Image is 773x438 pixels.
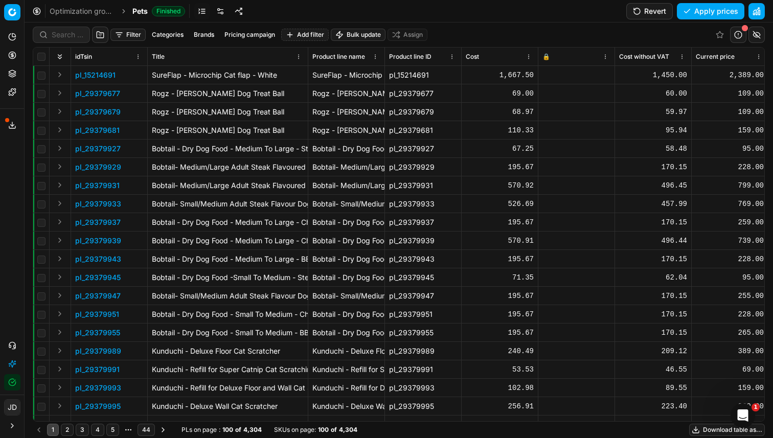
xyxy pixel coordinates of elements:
[54,179,66,191] button: Expand
[152,328,304,338] p: Bobtail - Dry Dog Food - Small To Medium - BBQ Grill Flavor - 8kg
[75,291,121,301] button: pl_29379947
[339,426,357,434] strong: 4,304
[696,162,764,172] div: 228.00
[696,420,764,430] div: 99.00
[54,252,66,265] button: Expand
[689,424,765,436] button: Download table as...
[389,420,457,430] div: pl_29380017
[54,381,66,394] button: Expand
[619,272,687,283] div: 62.04
[466,272,534,283] div: 71.35
[75,236,121,246] button: pl_29379939
[466,383,534,393] div: 102.98
[619,144,687,154] div: 58.48
[181,426,217,434] span: PLs on page
[466,420,534,430] div: 69.45
[312,383,380,393] div: Kunduchi - Refill for Deluxe Floor and Wall Cat Scratchers
[389,53,431,61] span: Product line ID
[75,401,121,411] p: pl_29379995
[619,70,687,80] div: 1,450.00
[696,272,764,283] div: 95.00
[91,424,104,436] button: 4
[466,401,534,411] div: 256.91
[152,199,304,209] p: Bobtail- Small/Medium Adult Steak Flavour Dog Food - 25.0 kg
[388,29,427,41] button: Assign
[152,107,304,117] p: Rogz - [PERSON_NAME] Dog Treat Ball
[696,88,764,99] div: 109.00
[619,180,687,191] div: 496.45
[152,180,304,191] p: Bobtail- Medium/Large Adult Steak Flavoured Dog Food - 25.0 kg
[696,199,764,209] div: 769.00
[466,180,534,191] div: 570.92
[152,162,304,172] p: Bobtail- Medium/Large Adult Steak Flavoured Dog Food - 8.0 kg
[619,107,687,117] div: 59.97
[312,401,380,411] div: Kunduchi - Deluxe Wall Cat Scratcher
[152,291,304,301] p: Bobtail- Small/Medium Adult Steak Flavour Dog Food - 8.0 kg
[731,403,755,428] iframe: Intercom live chat
[389,162,457,172] div: pl_29379929
[696,401,764,411] div: 389.00
[696,180,764,191] div: 799.00
[696,125,764,135] div: 159.00
[75,144,121,154] button: pl_29379927
[619,346,687,356] div: 209.12
[696,291,764,301] div: 255.00
[619,217,687,227] div: 170.15
[54,105,66,118] button: Expand
[54,51,66,63] button: Expand all
[75,88,120,99] button: pl_29379677
[619,328,687,338] div: 170.15
[389,383,457,393] div: pl_29379993
[54,160,66,173] button: Expand
[152,383,304,393] p: Kunduchi - Refill for Deluxe Floor and Wall Cat Scratchers
[466,107,534,117] div: 68.97
[152,254,304,264] p: Bobtail - Dry Dog Food - Medium To Large - BBQ Grill Flavor - 8kg
[466,254,534,264] div: 195.67
[619,401,687,411] div: 223.40
[54,289,66,302] button: Expand
[312,53,365,61] span: Product line name
[389,180,457,191] div: pl_29379931
[619,309,687,319] div: 170.15
[75,346,121,356] p: pl_29379989
[152,236,304,246] p: Bobtail - Dry Dog Food - Medium To Large - Chicken Flavor - 25.0 kg
[466,328,534,338] div: 195.67
[152,346,304,356] p: Kunduchi - Deluxe Floor Cat Scratcher
[220,29,279,41] button: Pricing campaign
[466,88,534,99] div: 69.00
[312,272,380,283] div: Bobtail - Dry Dog Food -Small To Medium - Steak Flavor - 1.75kg
[50,6,115,16] a: Optimization groups
[466,70,534,80] div: 1,667.50
[331,29,385,41] button: Bulk update
[696,383,764,393] div: 159.00
[466,53,479,61] span: Cost
[75,309,119,319] p: pl_29379951
[389,236,457,246] div: pl_29379939
[466,144,534,154] div: 67.25
[312,309,380,319] div: Bobtail - Dry Dog Food - Small To Medium - Chicken Flavor - 8kg
[542,53,550,61] span: 🔒
[75,217,121,227] p: pl_29379937
[75,420,120,430] button: pl_29380017
[75,70,116,80] button: pl_15214691
[54,308,66,320] button: Expand
[752,403,760,411] span: 1
[75,199,121,209] button: pl_29379933
[696,309,764,319] div: 228.00
[50,6,185,16] nav: breadcrumb
[466,309,534,319] div: 195.67
[54,68,66,81] button: Expand
[152,309,304,319] p: Bobtail - Dry Dog Food - Small To Medium - Chicken Flavor - 8kg
[75,162,121,172] p: pl_29379929
[76,424,89,436] button: 3
[619,162,687,172] div: 170.15
[677,3,744,19] button: Apply prices
[132,6,148,16] span: Pets
[389,125,457,135] div: pl_29379681
[619,254,687,264] div: 170.15
[389,70,457,80] div: pl_15214691
[54,124,66,136] button: Expand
